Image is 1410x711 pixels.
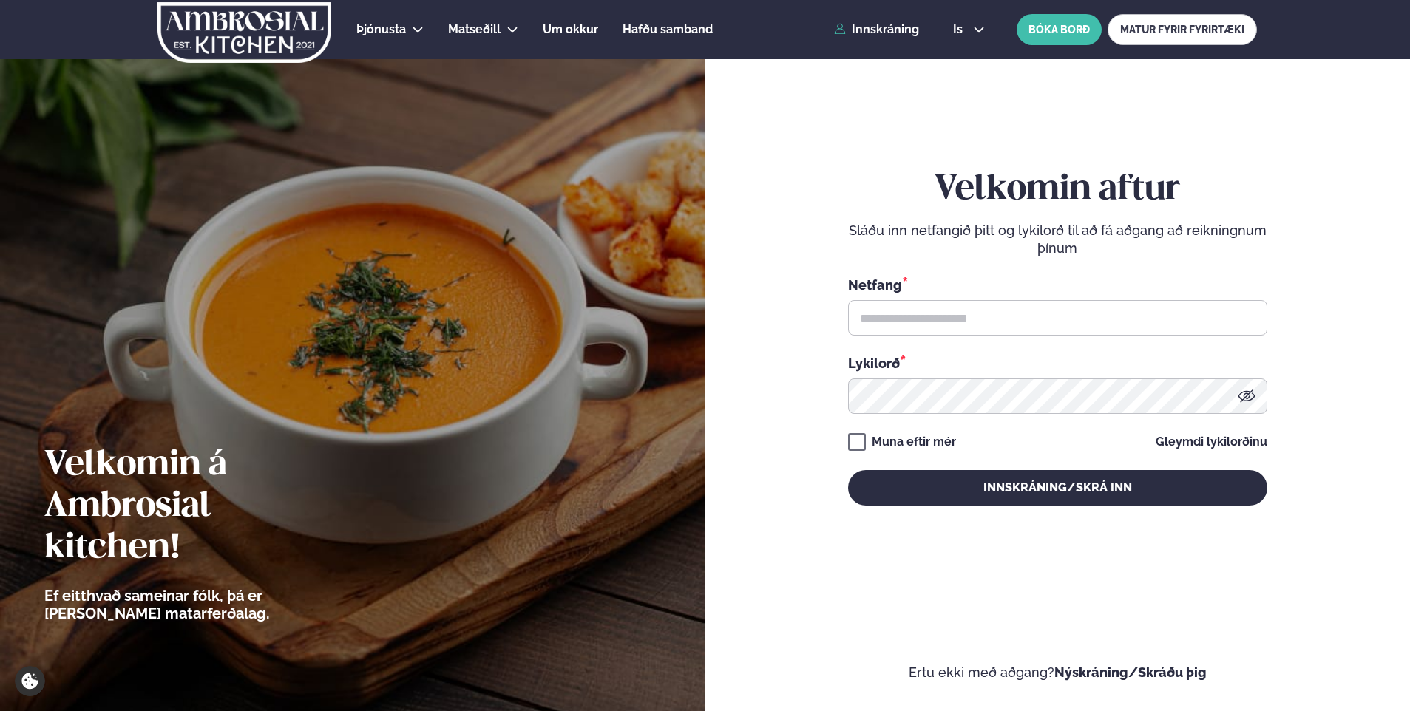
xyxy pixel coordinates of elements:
[15,666,45,696] a: Cookie settings
[623,21,713,38] a: Hafðu samband
[1054,664,1207,680] a: Nýskráning/Skráðu þig
[543,22,598,36] span: Um okkur
[1108,14,1257,45] a: MATUR FYRIR FYRIRTÆKI
[543,21,598,38] a: Um okkur
[44,445,351,569] h2: Velkomin á Ambrosial kitchen!
[848,275,1267,294] div: Netfang
[750,664,1366,681] p: Ertu ekki með aðgang?
[1156,436,1267,448] a: Gleymdi lykilorðinu
[953,24,967,35] span: is
[941,24,997,35] button: is
[848,470,1267,506] button: Innskráning/Skrá inn
[44,587,351,622] p: Ef eitthvað sameinar fólk, þá er [PERSON_NAME] matarferðalag.
[834,23,919,36] a: Innskráning
[356,22,406,36] span: Þjónusta
[848,353,1267,372] div: Lykilorð
[156,2,333,63] img: logo
[623,22,713,36] span: Hafðu samband
[1017,14,1102,45] button: BÓKA BORÐ
[448,21,501,38] a: Matseðill
[848,169,1267,211] h2: Velkomin aftur
[356,21,406,38] a: Þjónusta
[448,22,501,36] span: Matseðill
[848,222,1267,257] p: Sláðu inn netfangið þitt og lykilorð til að fá aðgang að reikningnum þínum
